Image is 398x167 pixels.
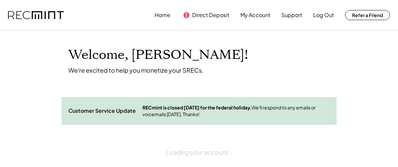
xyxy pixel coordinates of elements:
h1: Welcome, [PERSON_NAME]! [68,47,248,63]
button: Support [281,8,302,22]
button: Refer a Friend [345,10,390,20]
button: Log Out [313,8,334,22]
img: recmint-logotype%403x.png [8,11,64,19]
button: Direct Deposit [192,8,229,22]
div: We're excited to help you monetize your SRECs. [68,66,204,74]
button: Home [155,8,170,22]
div: We'll respond to any emails or voicemails [DATE]. Thanks! [143,104,330,117]
button: My Account [240,8,270,22]
strong: RECmint is closed [DATE] for the federal holiday. [143,104,251,110]
div: Customer Service Update [68,107,136,114]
